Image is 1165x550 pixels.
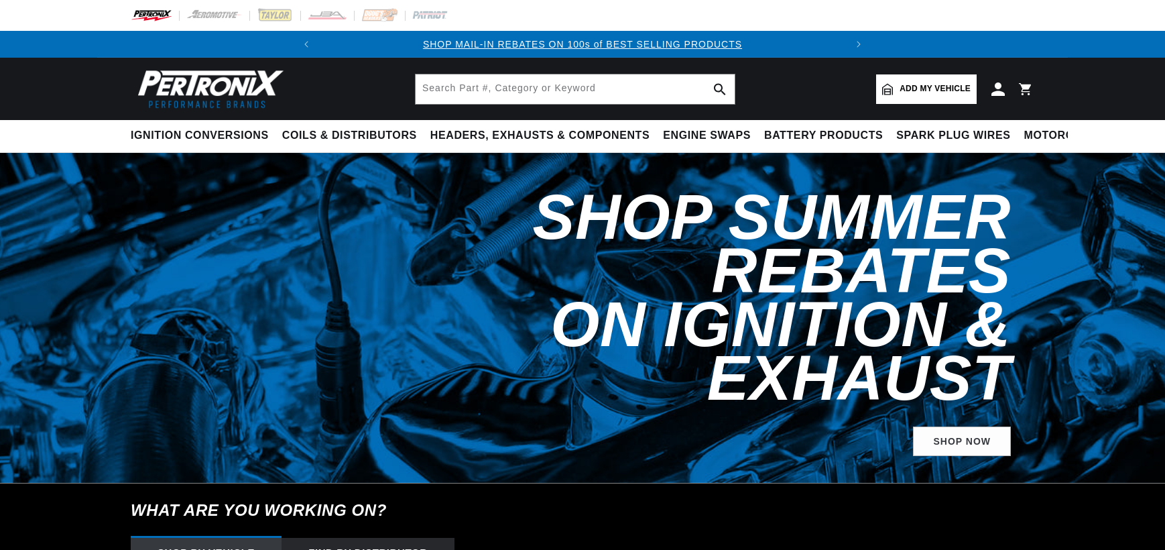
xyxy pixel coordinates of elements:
[282,129,417,143] span: Coils & Distributors
[438,190,1011,405] h2: Shop Summer Rebates on Ignition & Exhaust
[1018,120,1111,152] summary: Motorcycle
[97,484,1068,537] h6: What are you working on?
[656,120,757,152] summary: Engine Swaps
[320,37,846,52] div: Announcement
[275,120,424,152] summary: Coils & Distributors
[131,129,269,143] span: Ignition Conversions
[845,31,872,58] button: Translation missing: en.sections.announcements.next_announcement
[663,129,751,143] span: Engine Swaps
[424,120,656,152] summary: Headers, Exhausts & Components
[705,74,735,104] button: search button
[131,66,285,112] img: Pertronix
[896,129,1010,143] span: Spark Plug Wires
[131,120,275,152] summary: Ignition Conversions
[913,427,1011,457] a: SHOP NOW
[890,120,1017,152] summary: Spark Plug Wires
[876,74,977,104] a: Add my vehicle
[97,31,1068,58] slideshow-component: Translation missing: en.sections.announcements.announcement_bar
[757,120,890,152] summary: Battery Products
[320,37,846,52] div: 1 of 2
[764,129,883,143] span: Battery Products
[416,74,735,104] input: Search Part #, Category or Keyword
[1024,129,1104,143] span: Motorcycle
[900,82,971,95] span: Add my vehicle
[293,31,320,58] button: Translation missing: en.sections.announcements.previous_announcement
[423,39,742,50] a: SHOP MAIL-IN REBATES ON 100s of BEST SELLING PRODUCTS
[430,129,650,143] span: Headers, Exhausts & Components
